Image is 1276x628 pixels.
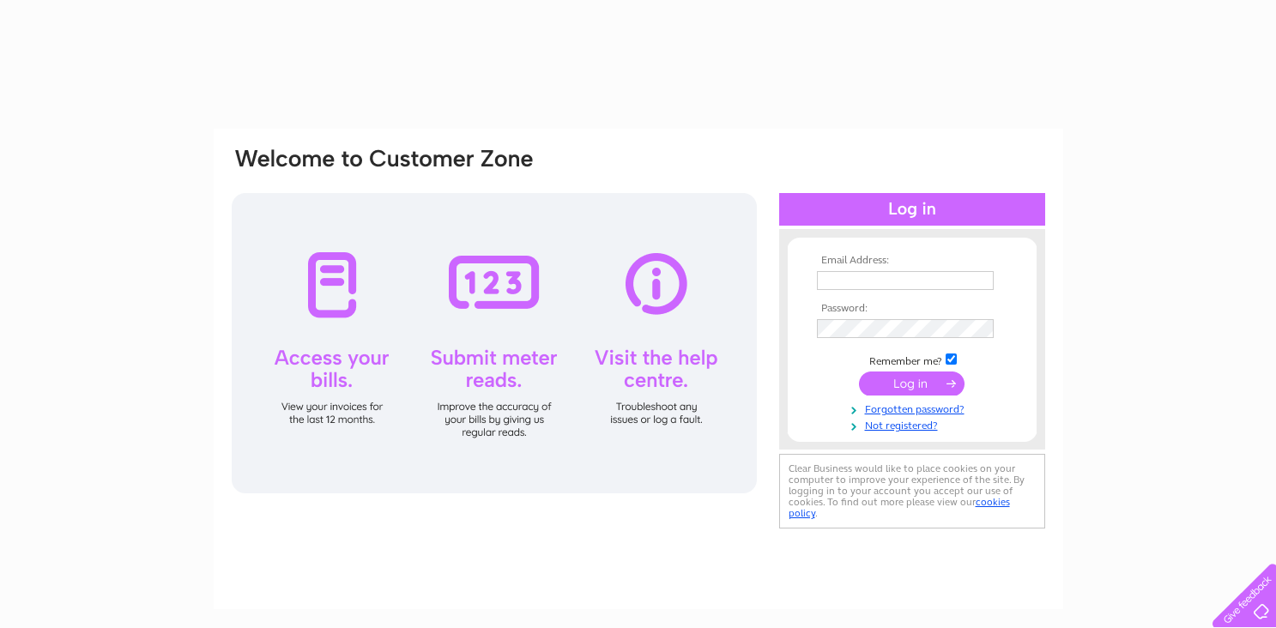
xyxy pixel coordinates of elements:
a: Not registered? [817,416,1012,432]
div: Clear Business would like to place cookies on your computer to improve your experience of the sit... [779,454,1045,528]
th: Email Address: [813,255,1012,267]
a: Forgotten password? [817,400,1012,416]
input: Submit [859,371,965,396]
th: Password: [813,303,1012,315]
td: Remember me? [813,351,1012,368]
a: cookies policy [789,496,1010,519]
